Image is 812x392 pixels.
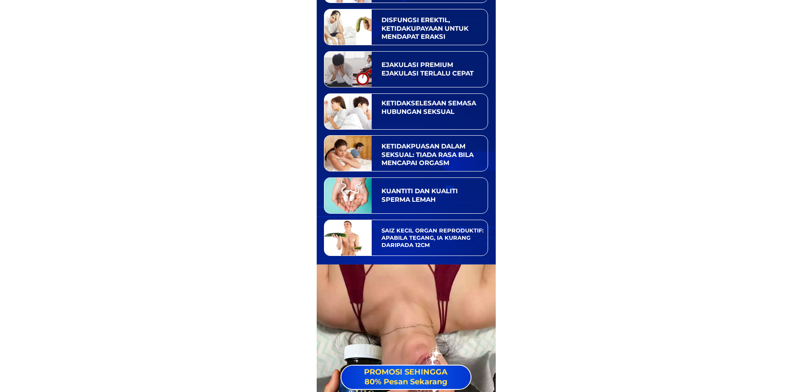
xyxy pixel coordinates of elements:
div: KETIDAKPUASAN DALAM SEKSUAL: TIADA RASA BILA MENCAPAI ORGASM [381,142,477,167]
div: DISFUNGSI EREKTIL, KETIDAKUPAYAAN UNTUK MENDAPAT ERAKSI [381,16,486,41]
div: KUANTITI DAN KUALITI SPERMA LEMAH [381,187,485,203]
div: SAIZ KECIL ORGAN REPRODUKTIF: APABILA TEGANG, IA KURANG DARIPADA 12CM [381,227,485,249]
div: EJAKULASI PREMIUM EJAKULASI TERLALU CEPAT [381,61,485,77]
span: PROMOSI SEHINGGA 80% Pesan Sekarang [364,367,448,386]
div: KETIDAKSELESAAN SEMASA HUBUNGAN SEKSUAL [381,99,477,116]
